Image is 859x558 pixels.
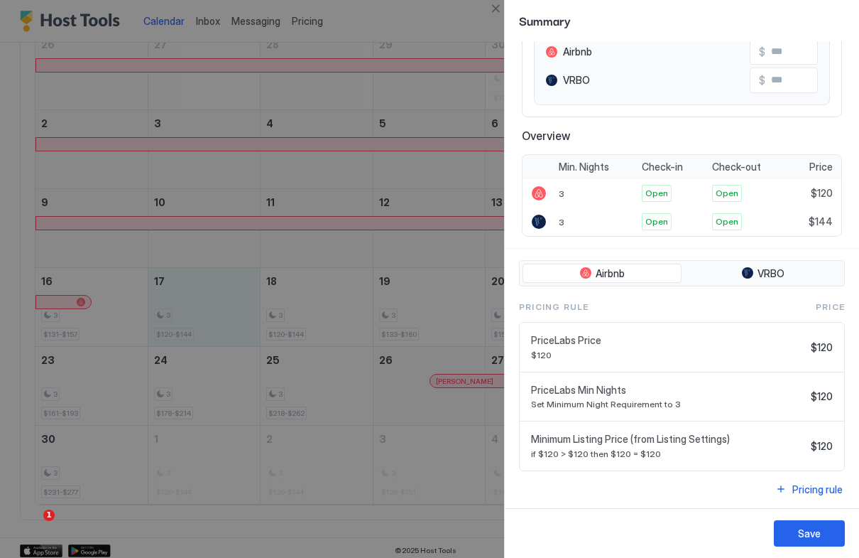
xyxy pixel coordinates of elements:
[563,45,592,58] span: Airbnb
[531,384,805,397] span: PriceLabs Min Nights
[759,45,765,58] span: $
[716,215,738,228] span: Open
[519,301,589,313] span: Pricing Rule
[774,520,845,547] button: Save
[14,510,48,544] iframe: Intercom live chat
[642,161,683,173] span: Check-in
[645,215,668,228] span: Open
[716,187,738,200] span: Open
[559,161,609,173] span: Min. Nights
[798,526,821,541] div: Save
[531,350,805,360] span: $120
[811,390,833,403] span: $120
[809,161,833,173] span: Price
[519,260,845,287] div: tab-group
[559,188,564,199] span: 3
[811,440,833,453] span: $120
[712,161,761,173] span: Check-out
[816,301,845,313] span: Price
[811,187,833,200] span: $120
[684,264,841,284] button: VRBO
[563,74,590,87] span: VRBO
[759,74,765,87] span: $
[773,480,845,499] button: Pricing rule
[522,264,682,284] button: Airbnb
[596,267,625,280] span: Airbnb
[809,215,833,228] span: $144
[522,129,842,143] span: Overview
[531,449,805,459] span: if $120 > $120 then $120 = $120
[645,187,668,200] span: Open
[531,334,805,347] span: PriceLabs Price
[43,510,55,521] span: 1
[519,11,845,29] span: Summary
[811,341,833,354] span: $120
[559,217,564,227] span: 3
[531,399,805,409] span: Set Minimum Night Requirement to 3
[531,433,805,446] span: Minimum Listing Price (from Listing Settings)
[757,267,784,280] span: VRBO
[792,482,843,497] div: Pricing rule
